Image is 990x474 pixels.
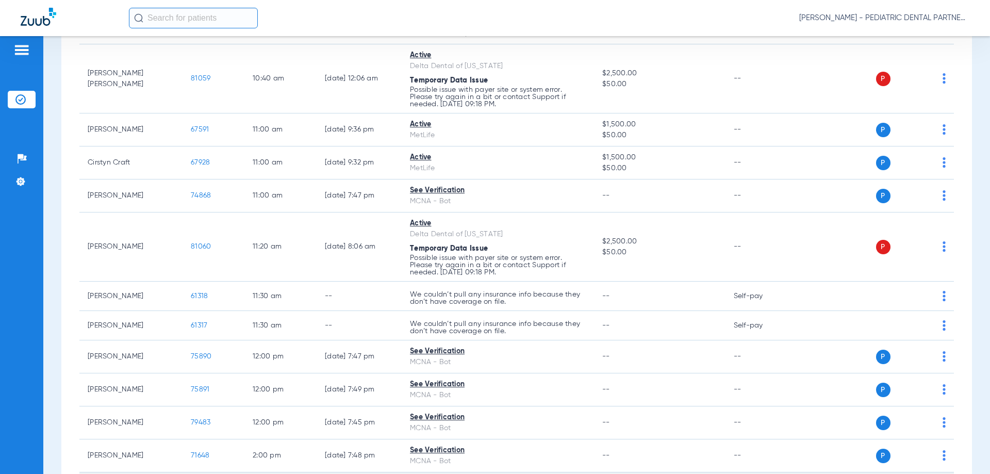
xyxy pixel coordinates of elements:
span: 75890 [191,353,211,360]
div: MCNA - Bot [410,456,586,467]
input: Search for patients [129,8,258,28]
span: 81059 [191,75,210,82]
td: 11:30 AM [244,282,317,311]
td: [DATE] 9:32 PM [317,146,402,179]
span: P [876,416,890,430]
span: P [876,189,890,203]
td: [PERSON_NAME] [79,113,183,146]
td: -- [317,282,402,311]
span: $50.00 [602,247,717,258]
td: 11:00 AM [244,179,317,213]
span: $1,500.00 [602,152,717,163]
span: $1,500.00 [602,119,717,130]
span: 61318 [191,292,208,300]
span: -- [602,322,610,329]
span: -- [602,192,610,199]
div: Active [410,152,586,163]
span: P [876,156,890,170]
span: 67928 [191,159,210,166]
span: 81060 [191,243,211,250]
div: Delta Dental of [US_STATE] [410,229,586,240]
td: -- [317,311,402,340]
span: 61317 [191,322,207,329]
img: group-dot-blue.svg [943,320,946,331]
span: 67591 [191,126,209,133]
td: -- [725,113,795,146]
div: MCNA - Bot [410,357,586,368]
span: P [876,383,890,397]
td: 11:30 AM [244,311,317,340]
span: 71648 [191,452,209,459]
td: Self-pay [725,311,795,340]
div: See Verification [410,379,586,390]
div: MetLife [410,163,586,174]
div: Active [410,50,586,61]
td: [PERSON_NAME] [79,311,183,340]
div: See Verification [410,445,586,456]
span: -- [602,419,610,426]
img: group-dot-blue.svg [943,124,946,135]
td: [PERSON_NAME] [79,340,183,373]
div: MCNA - Bot [410,423,586,434]
td: [DATE] 7:47 PM [317,179,402,213]
td: [PERSON_NAME] [79,373,183,406]
span: Temporary Data Issue [410,77,488,84]
span: [PERSON_NAME] - PEDIATRIC DENTAL PARTNERS SHREVEPORT [799,13,969,23]
td: [PERSON_NAME] [79,179,183,213]
div: Active [410,119,586,130]
td: [PERSON_NAME] [79,439,183,472]
img: group-dot-blue.svg [943,291,946,301]
span: -- [602,292,610,300]
td: -- [725,146,795,179]
img: group-dot-blue.svg [943,417,946,428]
span: $50.00 [602,79,717,90]
div: MCNA - Bot [410,390,586,401]
td: Self-pay [725,282,795,311]
div: Active [410,218,586,229]
td: [DATE] 7:47 PM [317,340,402,373]
td: [DATE] 7:48 PM [317,439,402,472]
span: 79483 [191,419,210,426]
td: 2:00 PM [244,439,317,472]
td: 10:40 AM [244,44,317,113]
img: group-dot-blue.svg [943,241,946,252]
img: group-dot-blue.svg [943,190,946,201]
td: [DATE] 7:45 PM [317,406,402,439]
span: P [876,240,890,254]
td: [PERSON_NAME] [79,282,183,311]
span: 74868 [191,192,211,199]
td: Cirstyn Craft [79,146,183,179]
div: See Verification [410,346,586,357]
span: $2,500.00 [602,68,717,79]
span: -- [602,452,610,459]
td: 12:00 PM [244,373,317,406]
td: -- [725,44,795,113]
td: [DATE] 7:49 PM [317,373,402,406]
td: [PERSON_NAME] [79,406,183,439]
td: 11:00 AM [244,146,317,179]
span: -- [602,353,610,360]
td: 12:00 PM [244,406,317,439]
td: 12:00 PM [244,340,317,373]
img: group-dot-blue.svg [943,157,946,168]
p: We couldn’t pull any insurance info because they don’t have coverage on file. [410,291,586,305]
img: group-dot-blue.svg [943,384,946,395]
img: hamburger-icon [13,44,30,56]
td: [DATE] 8:06 AM [317,213,402,282]
span: $50.00 [602,130,717,141]
td: -- [725,373,795,406]
span: P [876,449,890,463]
iframe: Chat Widget [938,424,990,474]
span: -- [602,386,610,393]
td: [PERSON_NAME] [79,213,183,282]
img: Search Icon [134,13,143,23]
td: -- [725,179,795,213]
img: Zuub Logo [21,8,56,26]
span: 75891 [191,386,209,393]
span: P [876,72,890,86]
td: 11:20 AM [244,213,317,282]
span: $50.00 [602,163,717,174]
p: Possible issue with payer site or system error. Please try again in a bit or contact Support if n... [410,86,586,108]
td: -- [725,340,795,373]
